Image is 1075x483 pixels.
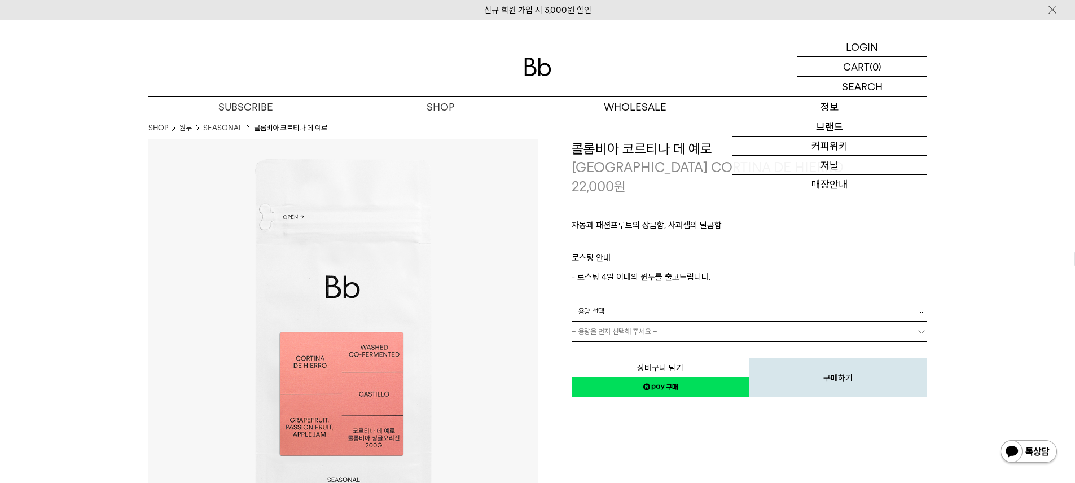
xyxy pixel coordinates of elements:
button: 구매하기 [749,358,927,397]
img: 로고 [524,58,551,76]
p: WHOLESALE [538,97,732,117]
p: SEARCH [842,77,883,96]
a: SHOP [343,97,538,117]
a: LOGIN [797,37,927,57]
a: 원두 [179,122,192,134]
span: = 용량을 먼저 선택해 주세요 = [572,322,657,341]
p: 로스팅 안내 [572,251,927,270]
a: SHOP [148,122,168,134]
a: 저널 [732,156,927,175]
p: [GEOGRAPHIC_DATA] CORTINA DE HIERRO [572,158,927,177]
img: 카카오톡 채널 1:1 채팅 버튼 [999,439,1058,466]
a: 매장안내 [732,175,927,194]
a: 신규 회원 가입 시 3,000원 할인 [484,5,591,15]
p: 자몽과 패션프루트의 상큼함, 사과잼의 달콤함 [572,218,927,238]
button: 장바구니 담기 [572,358,749,377]
a: 새창 [572,377,749,397]
li: 콜롬비아 코르티나 데 예로 [254,122,327,134]
p: ㅤ [572,238,927,251]
a: SEASONAL [203,122,243,134]
a: SUBSCRIBE [148,97,343,117]
p: CART [843,57,870,76]
p: 정보 [732,97,927,117]
a: 브랜드 [732,117,927,137]
span: = 용량 선택 = [572,301,611,321]
p: (0) [870,57,881,76]
a: 커피위키 [732,137,927,156]
h3: 콜롬비아 코르티나 데 예로 [572,139,927,159]
p: 22,000 [572,177,626,196]
span: 원 [614,178,626,195]
a: CART (0) [797,57,927,77]
p: LOGIN [846,37,878,56]
p: - 로스팅 4일 이내의 원두를 출고드립니다. [572,270,927,284]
